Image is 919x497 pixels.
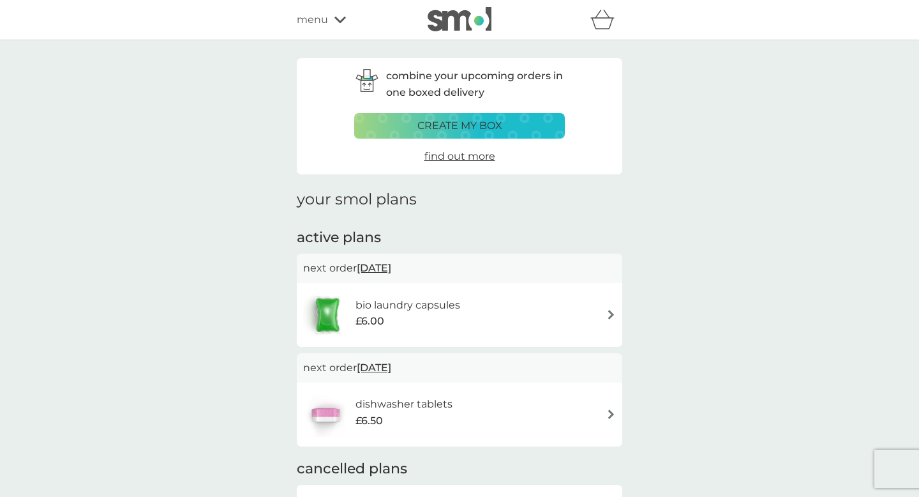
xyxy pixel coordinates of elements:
img: smol [428,7,491,31]
span: [DATE] [357,256,391,280]
span: find out more [424,150,495,162]
p: next order [303,360,616,376]
h2: active plans [297,228,622,248]
a: find out more [424,148,495,165]
img: dishwasher tablets [303,392,348,437]
h6: dishwasher tablets [355,396,452,413]
div: basket [590,7,622,33]
button: create my box [354,113,565,139]
img: arrow right [606,409,616,419]
p: combine your upcoming orders in one boxed delivery [386,68,565,100]
span: [DATE] [357,355,391,380]
img: bio laundry capsules [303,293,352,337]
span: menu [297,11,328,28]
h1: your smol plans [297,190,622,209]
p: create my box [417,118,502,134]
h6: bio laundry capsules [355,297,460,314]
p: next order [303,260,616,277]
img: arrow right [606,310,616,319]
span: £6.00 [355,313,384,330]
span: £6.50 [355,413,383,429]
h2: cancelled plans [297,459,622,479]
